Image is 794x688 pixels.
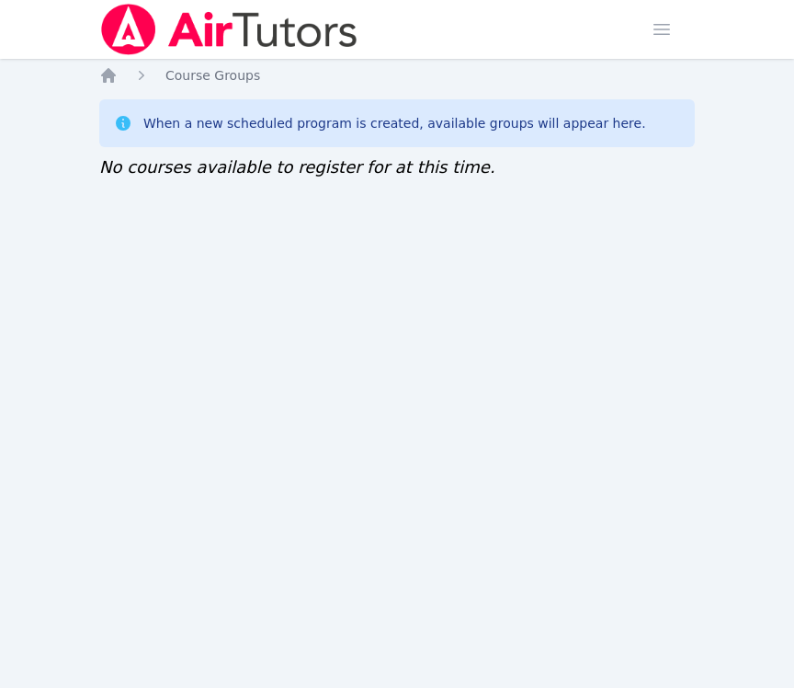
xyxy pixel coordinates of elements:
[99,66,695,85] nav: Breadcrumb
[143,114,646,132] div: When a new scheduled program is created, available groups will appear here.
[165,66,260,85] a: Course Groups
[99,4,359,55] img: Air Tutors
[99,157,495,177] span: No courses available to register for at this time.
[165,68,260,83] span: Course Groups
